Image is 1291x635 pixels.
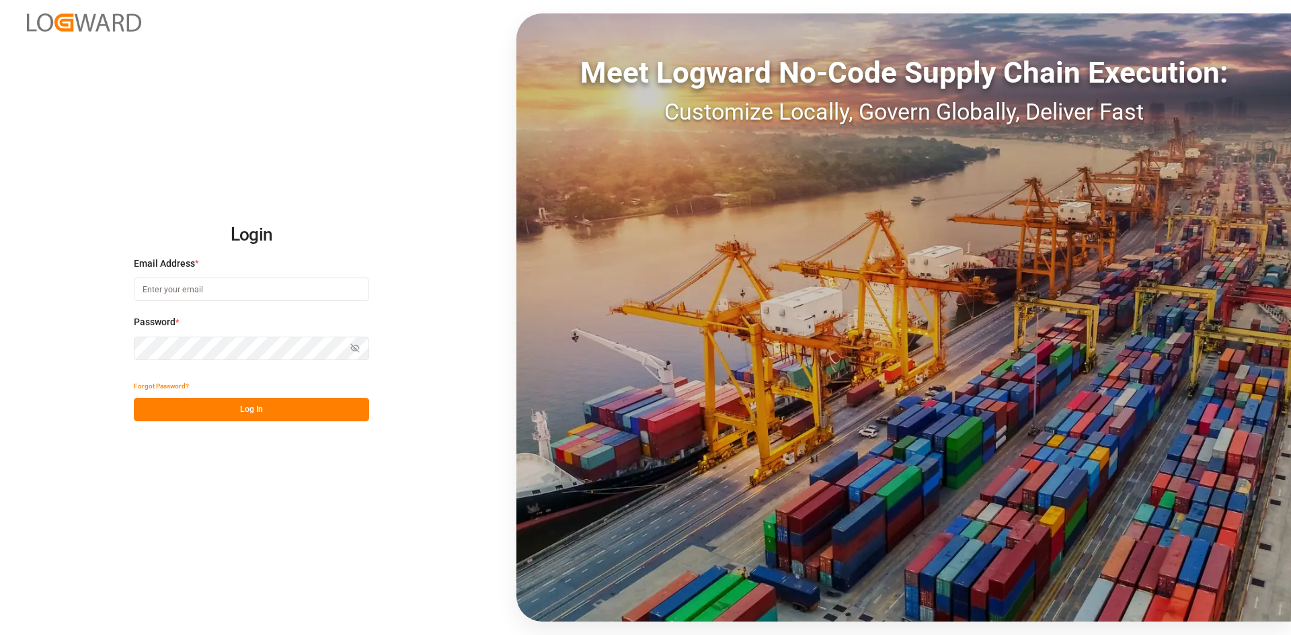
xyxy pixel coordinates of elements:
[516,50,1291,95] div: Meet Logward No-Code Supply Chain Execution:
[134,278,369,301] input: Enter your email
[134,257,195,271] span: Email Address
[134,214,369,257] h2: Login
[134,374,189,398] button: Forgot Password?
[516,95,1291,129] div: Customize Locally, Govern Globally, Deliver Fast
[27,13,141,32] img: Logward_new_orange.png
[134,398,369,421] button: Log In
[134,315,175,329] span: Password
